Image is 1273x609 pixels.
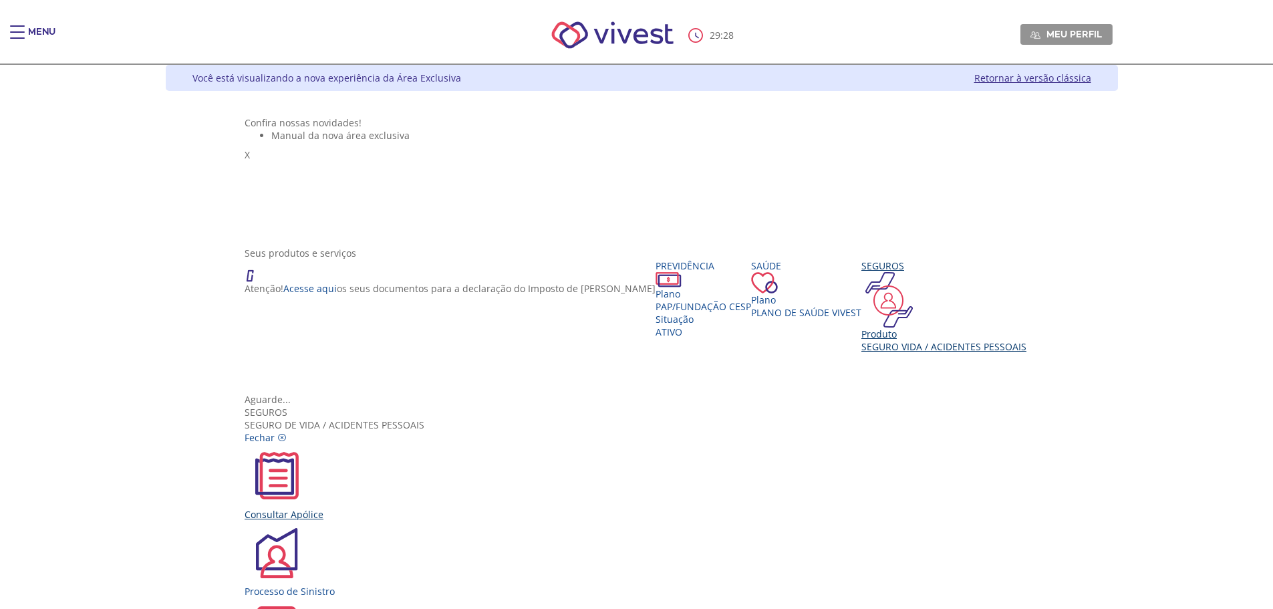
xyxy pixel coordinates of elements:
div: Seguro de vida / acidentes pessoais [245,406,1038,431]
span: Meu perfil [1046,28,1102,40]
a: Previdência PlanoPAP/Fundação CESP SituaçãoAtivo [656,259,751,338]
span: Ativo [656,326,682,338]
div: Confira nossas novidades! [245,116,1038,129]
div: Menu [28,25,55,52]
span: Fechar [245,431,275,444]
img: Meu perfil [1030,30,1040,40]
a: Consultar Apólice [245,444,1038,521]
div: Você está visualizando a nova experiência da Área Exclusiva [192,72,461,84]
span: Plano de Saúde VIVEST [751,306,861,319]
img: ProcessoSinistro.svg [245,521,309,585]
a: Meu perfil [1020,24,1113,44]
img: ico_dinheiro.png [656,272,682,287]
div: Seus produtos e serviços [245,247,1038,259]
div: Seguros [861,259,1026,272]
img: Vivest [537,7,688,64]
div: Seguro Vida / Acidentes Pessoais [861,340,1026,353]
span: 28 [723,29,734,41]
div: Situação [656,313,751,326]
section: <span lang="pt-BR" dir="ltr">Visualizador do Conteúdo da Web</span> 1 [245,116,1038,233]
div: Consultar Apólice [245,508,1038,521]
img: ico_atencao.png [245,259,267,282]
span: Manual da nova área exclusiva [271,129,410,142]
span: X [245,148,250,161]
div: Processo de Sinistro [245,585,1038,598]
img: ico_coracao.png [751,272,778,293]
div: Aguarde... [245,393,1038,406]
div: Seguros [245,406,1038,418]
a: Fechar [245,431,287,444]
a: Retornar à versão clássica [974,72,1091,84]
div: Plano [656,287,751,300]
img: ico_seguros.png [861,272,917,328]
div: Plano [751,293,861,306]
span: PAP/Fundação CESP [656,300,751,313]
p: Atenção! os seus documentos para a declaração do Imposto de [PERSON_NAME] [245,282,656,295]
a: Processo de Sinistro [245,521,1038,598]
div: : [688,28,736,43]
a: Seguros Produto Seguro Vida / Acidentes Pessoais [861,259,1026,353]
div: Previdência [656,259,751,272]
span: 29 [710,29,720,41]
a: Saúde PlanoPlano de Saúde VIVEST [751,259,861,319]
a: Acesse aqui [283,282,337,295]
div: Produto [861,328,1026,340]
img: ConsultarApolice.svg [245,444,309,508]
div: Saúde [751,259,861,272]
